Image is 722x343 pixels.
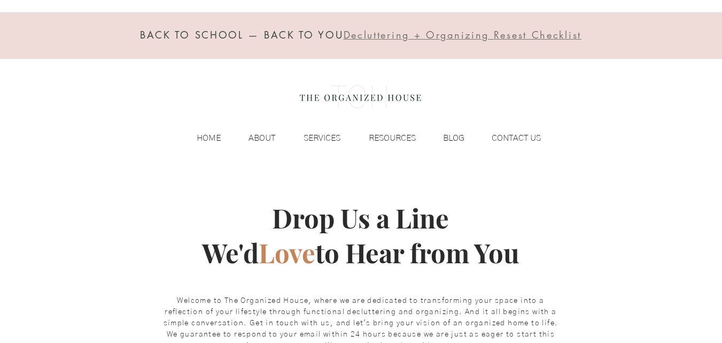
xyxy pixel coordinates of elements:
nav: Site [175,130,546,146]
a: HOME [175,130,226,146]
span: BACK TO SCHOOL — BACK TO YOU [140,28,344,41]
a: BLOG [421,130,470,146]
p: BLOG [438,130,470,146]
p: ABOUT [243,130,281,146]
p: HOME [191,130,226,146]
a: CONTACT US [470,130,546,146]
span: Decluttering + Organizing Resest Checklist [344,28,581,41]
img: the organized house [295,75,426,118]
span: Drop Us a Line We'd to Hear from You [202,200,519,270]
p: CONTACT US [486,130,546,146]
p: SERVICES [298,130,346,146]
a: SERVICES [281,130,346,146]
p: RESOURCES [363,130,421,146]
a: Decluttering + Organizing Resest Checklist [344,31,581,41]
a: RESOURCES [346,130,421,146]
span: Love [259,235,315,270]
a: ABOUT [226,130,281,146]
